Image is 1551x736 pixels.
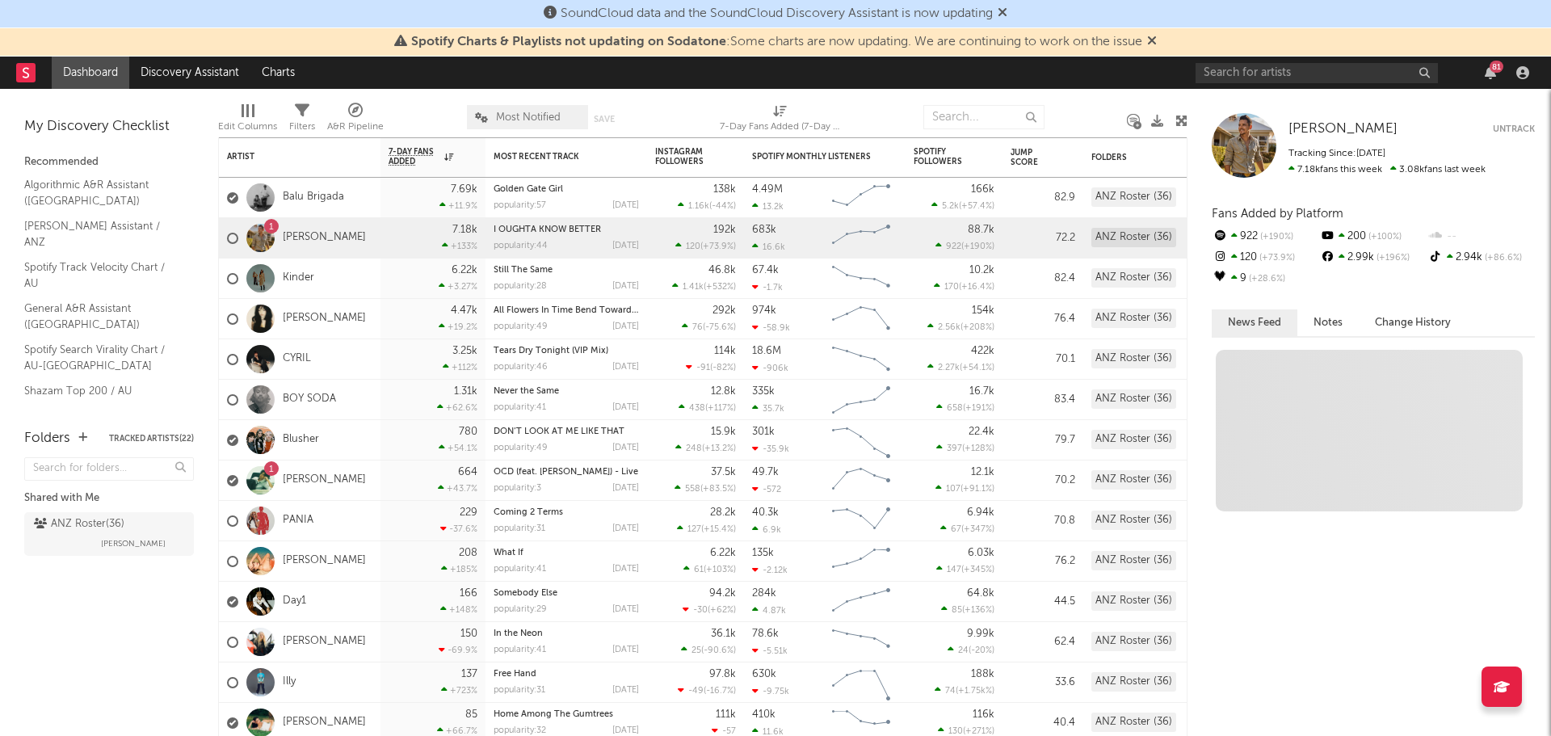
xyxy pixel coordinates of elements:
span: 3.08k fans last week [1288,165,1486,175]
div: ANZ Roster (36) [1091,268,1176,288]
span: +62 % [710,606,733,615]
div: popularity: 46 [494,363,548,372]
a: Algorithmic A&R Assistant ([GEOGRAPHIC_DATA]) [24,176,178,209]
div: -1.7k [752,282,783,292]
span: 61 [694,566,704,574]
span: Dismiss [1147,36,1157,48]
div: [DATE] [612,403,639,412]
a: General A&R Assistant ([GEOGRAPHIC_DATA]) [24,300,178,333]
div: 18.6M [752,346,781,356]
div: 10.2k [969,265,994,275]
span: -75.6 % [705,323,733,332]
div: popularity: 49 [494,444,548,452]
div: 49.7k [752,467,779,477]
svg: Chart title [825,582,897,622]
div: 114k [714,346,736,356]
div: +3.27 % [439,281,477,292]
svg: Chart title [825,218,897,259]
div: -572 [752,484,781,494]
div: ( ) [941,604,994,615]
button: Notes [1297,309,1359,336]
a: [PERSON_NAME] [1288,121,1398,137]
input: Search for folders... [24,457,194,481]
div: 208 [459,548,477,558]
div: 229 [460,507,477,518]
div: 28.2k [710,507,736,518]
div: Most Recent Track [494,152,615,162]
div: 15.9k [711,427,736,437]
a: I OUGHTA KNOW BETTER [494,225,601,234]
span: [PERSON_NAME] [101,534,166,553]
div: 6.22k [452,265,477,275]
div: 7.18k [452,225,477,235]
span: 2.27k [938,364,960,372]
div: ( ) [931,200,994,211]
span: +73.9 % [1257,254,1295,263]
a: PANIA [283,514,313,528]
button: Untrack [1493,121,1535,137]
div: 9 [1212,268,1319,289]
span: 7.18k fans this week [1288,165,1382,175]
div: 2.99k [1319,247,1427,268]
div: 4.87k [752,605,786,616]
div: 974k [752,305,776,316]
div: ANZ Roster (36) [1091,187,1176,207]
div: Somebody Else [494,589,639,598]
span: 85 [952,606,962,615]
a: OCD (feat. [PERSON_NAME]) - Live [494,468,638,477]
span: +532 % [706,283,733,292]
div: Filters [289,117,315,137]
div: 78.6k [752,629,779,639]
div: OCD (feat. Chloe Dadd) - Live [494,468,639,477]
div: 16.7k [969,386,994,397]
a: Dashboard [52,57,129,89]
span: Fans Added by Platform [1212,208,1343,220]
input: Search for artists [1196,63,1438,83]
div: 154k [972,305,994,316]
span: Most Notified [496,112,561,123]
div: ( ) [672,281,736,292]
div: A&R Pipeline [327,117,384,137]
div: 36.1k [711,629,736,639]
span: 1.41k [683,283,704,292]
div: +148 % [440,604,477,615]
div: -37.6 % [440,524,477,534]
a: Day1 [283,595,306,608]
div: What If [494,549,639,557]
a: Kinder [283,271,314,285]
div: Recommended [24,153,194,172]
div: 79.7 [1011,431,1075,450]
div: 335k [752,386,775,397]
div: ( ) [679,402,736,413]
a: Coming 2 Terms [494,508,563,517]
div: popularity: 41 [494,565,546,574]
div: 138k [713,184,736,195]
a: [PERSON_NAME] [283,473,366,487]
div: 922 [1212,226,1319,247]
a: Still The Same [494,266,553,275]
span: +54.1 % [962,364,992,372]
a: Somebody Else [494,589,557,598]
a: Charts [250,57,306,89]
div: ( ) [934,281,994,292]
span: -44 % [712,202,733,211]
button: Tracked Artists(22) [109,435,194,443]
span: +57.4 % [961,202,992,211]
div: ANZ Roster (36) [1091,470,1176,490]
div: ( ) [936,443,994,453]
svg: Chart title [825,420,897,461]
div: 22.4k [969,427,994,437]
button: 81 [1485,66,1496,79]
a: Balu Brigada [283,191,344,204]
a: CYRIL [283,352,311,366]
div: Jump Score [1011,148,1051,167]
span: +100 % [1366,233,1402,242]
svg: Chart title [825,380,897,420]
div: 70.8 [1011,511,1075,531]
span: 558 [685,485,700,494]
div: 135k [752,548,774,558]
div: 12.1k [971,467,994,477]
div: ANZ Roster (36) [1091,309,1176,328]
span: +196 % [1374,254,1410,263]
div: +112 % [443,362,477,372]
